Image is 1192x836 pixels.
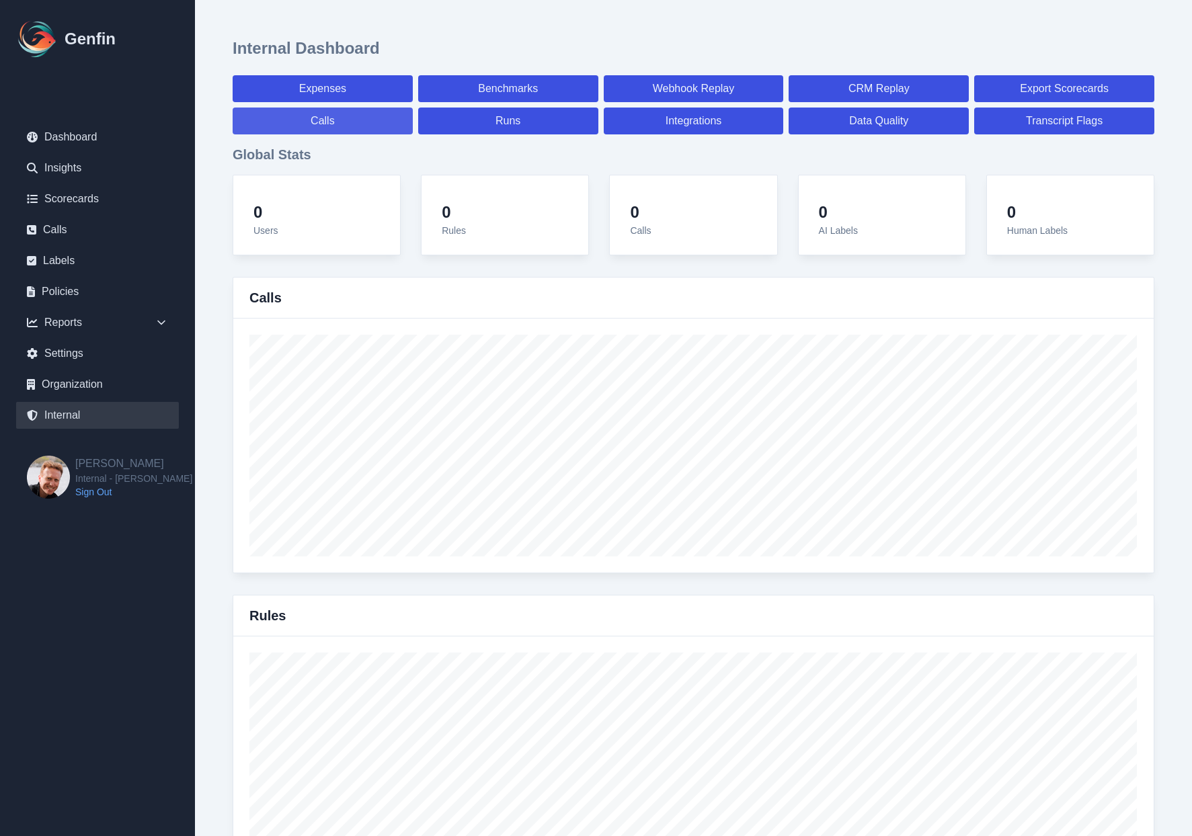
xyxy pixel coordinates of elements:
[233,108,413,134] a: Calls
[16,278,179,305] a: Policies
[789,108,969,134] a: Data Quality
[974,75,1154,102] a: Export Scorecards
[819,225,858,236] span: AI Labels
[16,124,179,151] a: Dashboard
[249,288,282,307] h3: Calls
[16,340,179,367] a: Settings
[233,75,413,102] a: Expenses
[418,108,598,134] a: Runs
[27,456,70,499] img: Brian Dunagan
[16,216,179,243] a: Calls
[16,17,59,60] img: Logo
[1007,225,1068,236] span: Human Labels
[75,472,192,485] span: Internal - [PERSON_NAME]
[789,75,969,102] a: CRM Replay
[630,202,651,222] h4: 0
[442,225,466,236] span: Rules
[604,108,784,134] a: Integrations
[974,108,1154,134] a: Transcript Flags
[233,145,1154,164] h3: Global Stats
[16,309,179,336] div: Reports
[16,402,179,429] a: Internal
[65,28,116,50] h1: Genfin
[630,225,651,236] span: Calls
[819,202,858,222] h4: 0
[1007,202,1068,222] h4: 0
[604,75,784,102] a: Webhook Replay
[16,247,179,274] a: Labels
[233,38,380,59] h1: Internal Dashboard
[249,606,286,625] h3: Rules
[442,202,466,222] h4: 0
[16,155,179,181] a: Insights
[418,75,598,102] a: Benchmarks
[75,485,192,499] a: Sign Out
[253,225,278,236] span: Users
[16,371,179,398] a: Organization
[75,456,192,472] h2: [PERSON_NAME]
[16,185,179,212] a: Scorecards
[253,202,278,222] h4: 0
